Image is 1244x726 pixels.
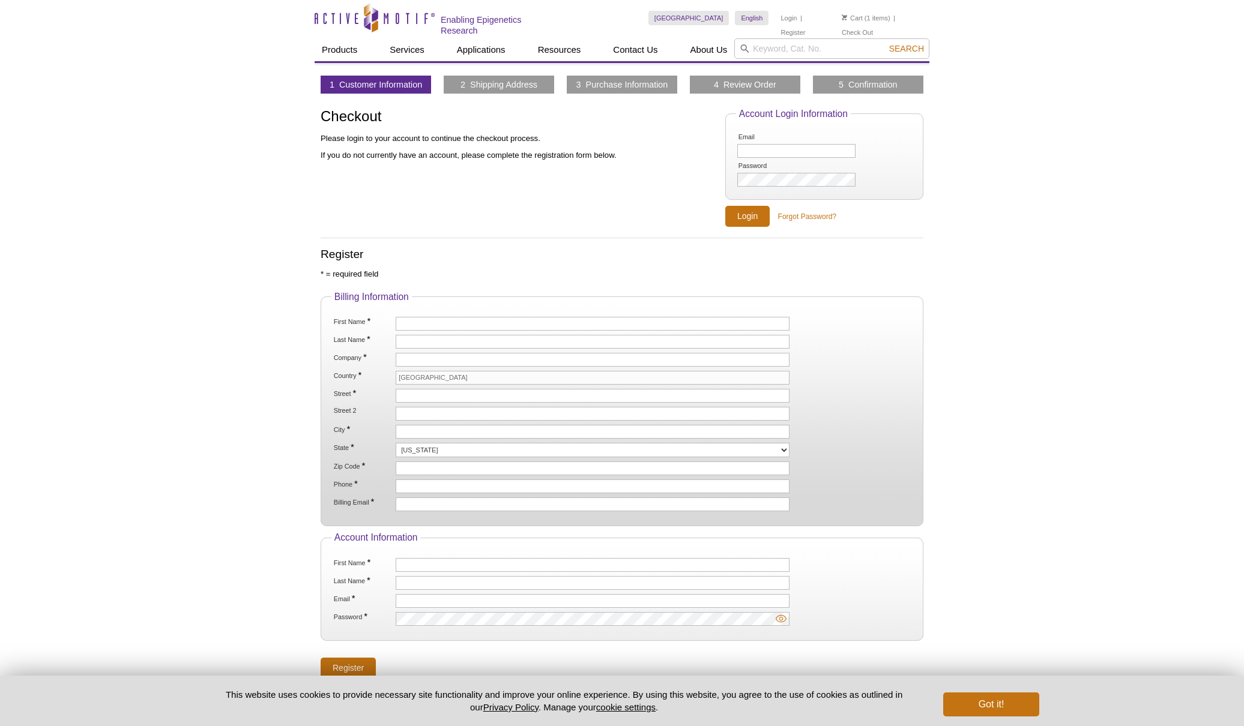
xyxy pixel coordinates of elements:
a: Contact Us [606,38,665,61]
a: 4 Review Order [714,79,776,90]
label: City [333,425,394,434]
label: Last Name [333,576,394,585]
label: State [333,443,394,452]
label: Phone [333,479,394,488]
span: Search [889,44,924,53]
a: 5 Confirmation [839,79,898,90]
a: Products [315,38,364,61]
li: | [800,11,802,25]
label: Zip Code [333,461,394,470]
li: (1 items) [842,11,890,25]
p: * = required field [321,269,923,280]
input: Login [725,206,770,227]
a: 3 Purchase Information [576,79,668,90]
label: Company [333,353,394,362]
a: English [735,11,768,25]
a: [GEOGRAPHIC_DATA] [648,11,729,25]
a: Privacy Policy [483,702,539,712]
button: Got it! [943,692,1039,716]
h2: Register [321,249,923,260]
label: Country [333,371,394,380]
label: Street 2 [333,407,394,415]
legend: Account Login Information [736,109,851,119]
label: Password [737,162,799,170]
label: Email [737,133,799,141]
a: 1 Customer Information [330,79,422,90]
label: First Name [333,317,394,326]
p: This website uses cookies to provide necessary site functionality and improve your online experie... [205,688,923,713]
li: | [893,11,895,25]
legend: Billing Information [331,292,412,302]
a: About Us [683,38,735,61]
label: Password [333,612,394,621]
a: Resources [531,38,588,61]
label: Last Name [333,335,394,344]
a: Cart [842,14,863,22]
label: Street [333,389,394,398]
label: First Name [333,558,394,567]
a: Register [781,28,805,37]
a: Login [781,14,797,22]
p: If you do not currently have an account, please complete the registration form below. [321,150,713,161]
input: Keyword, Cat. No. [734,38,929,59]
button: Search [886,43,928,54]
p: Please login to your account to continue the checkout process. [321,133,713,144]
a: 2 Shipping Address [460,79,537,90]
input: Register [321,658,376,679]
label: Billing Email [333,497,394,506]
a: Services [382,38,432,61]
img: password-eye.svg [776,613,787,624]
h1: Checkout [321,109,713,126]
a: Forgot Password? [778,211,836,222]
legend: Account Information [331,532,421,543]
h2: Enabling Epigenetics Research [441,14,560,36]
img: Your Cart [842,14,847,20]
label: Email [333,594,394,603]
a: Check Out [842,28,873,37]
button: cookie settings [596,702,656,712]
a: Applications [450,38,513,61]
